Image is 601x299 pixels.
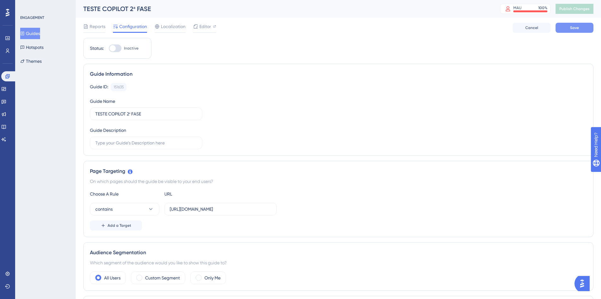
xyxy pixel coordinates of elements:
[145,274,180,282] label: Custom Segment
[538,5,547,10] div: 100 %
[90,203,159,215] button: contains
[556,4,593,14] button: Publish Changes
[90,97,115,105] div: Guide Name
[15,2,39,9] span: Need Help?
[95,139,197,146] input: Type your Guide’s Description here
[90,83,108,91] div: Guide ID:
[199,23,211,30] span: Editor
[170,206,271,213] input: yourwebsite.com/path
[119,23,147,30] span: Configuration
[525,25,538,30] span: Cancel
[90,178,587,185] div: On which pages should the guide be visible to your end users?
[20,28,40,39] button: Guides
[90,259,587,267] div: Which segment of the audience would you like to show this guide to?
[90,167,587,175] div: Page Targeting
[90,190,159,198] div: Choose A Rule
[90,23,105,30] span: Reports
[90,220,142,231] button: Add a Target
[90,70,587,78] div: Guide Information
[108,223,131,228] span: Add a Target
[556,23,593,33] button: Save
[570,25,579,30] span: Save
[95,205,113,213] span: contains
[83,4,484,13] div: TESTE COPILOT 2ª FASE
[124,46,138,51] span: Inactive
[161,23,186,30] span: Localization
[20,42,44,53] button: Hotspots
[204,274,221,282] label: Only Me
[90,44,104,52] div: Status:
[104,274,121,282] label: All Users
[20,15,44,20] div: ENGAGEMENT
[114,85,124,90] div: 151635
[559,6,590,11] span: Publish Changes
[95,110,197,117] input: Type your Guide’s Name here
[513,23,551,33] button: Cancel
[513,5,521,10] div: MAU
[20,56,42,67] button: Themes
[90,126,126,134] div: Guide Description
[90,249,587,256] div: Audience Segmentation
[574,274,593,293] iframe: UserGuiding AI Assistant Launcher
[164,190,234,198] div: URL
